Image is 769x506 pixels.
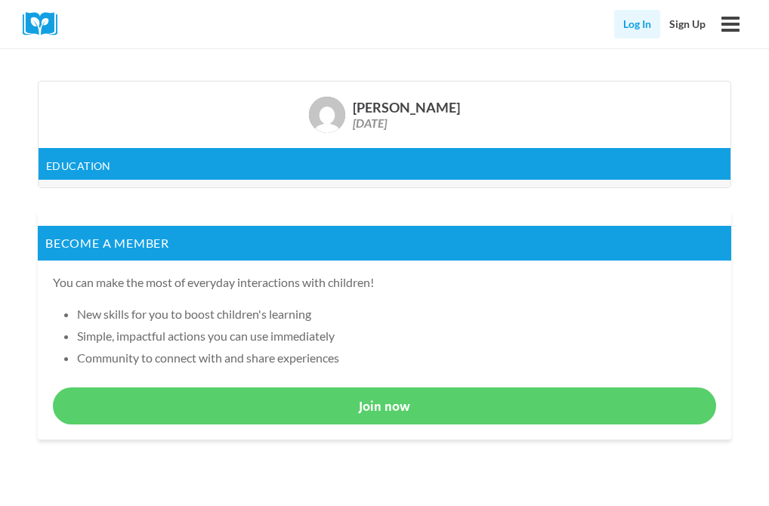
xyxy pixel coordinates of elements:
[614,10,715,39] nav: Secondary Mobile Navigation
[53,273,716,292] p: You can make the most of everyday interactions with children!
[77,347,716,369] li: Community to connect with and share experiences
[77,304,716,326] li: New skills for you to boost children's learning
[715,8,746,40] button: Open menu
[660,10,715,39] a: Sign Up
[353,116,460,130] div: [DATE]
[46,159,111,172] a: Education
[38,226,731,261] p: Become a member
[353,100,460,116] div: [PERSON_NAME]
[614,10,660,39] a: Log In
[77,326,716,347] li: Simple, impactful actions you can use immediately
[53,387,716,424] a: Join now
[23,12,68,35] img: Cox Campus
